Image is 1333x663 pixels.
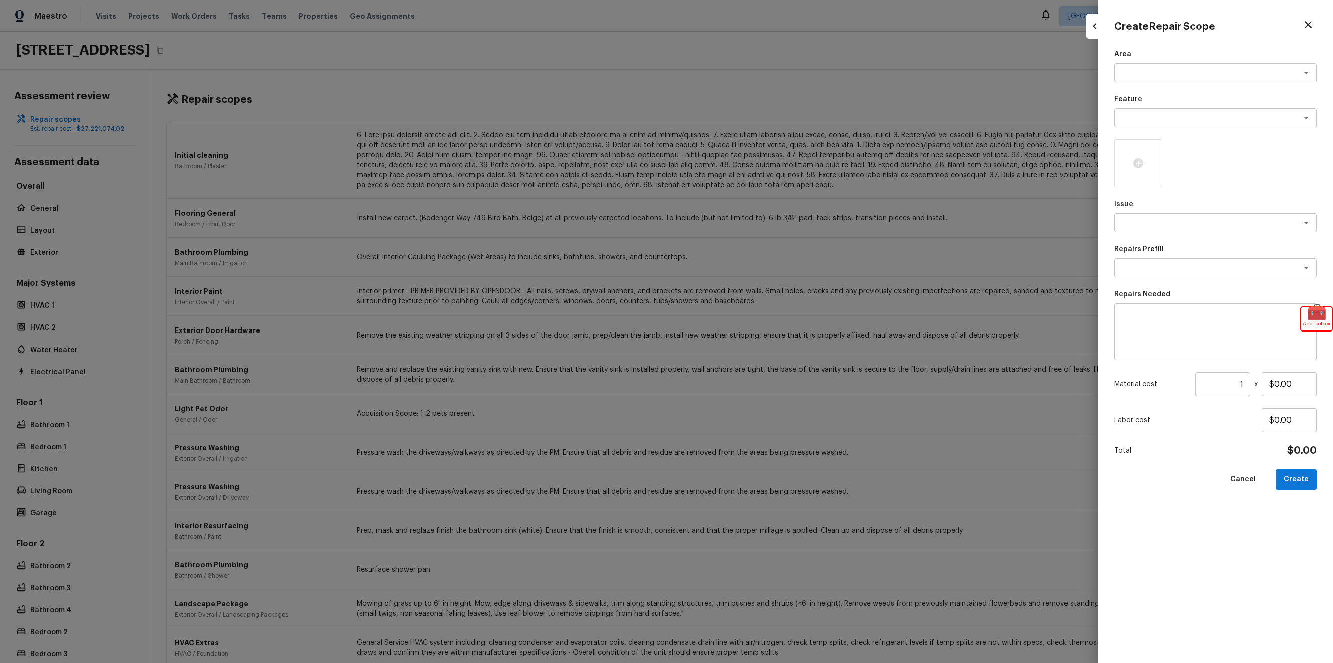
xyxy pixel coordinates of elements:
p: Area [1114,49,1317,59]
p: Material cost [1114,379,1191,389]
span: 🧰 [1301,307,1332,317]
p: Issue [1114,199,1317,209]
button: Open [1299,111,1313,125]
p: Feature [1114,94,1317,104]
span: App Toolbox [1303,319,1330,329]
p: Total [1114,446,1131,456]
p: Labor cost [1114,415,1262,425]
h4: $0.00 [1287,444,1317,457]
button: Open [1299,66,1313,80]
div: x [1114,372,1317,396]
h4: Create Repair Scope [1114,20,1215,33]
button: Open [1299,216,1313,230]
button: Cancel [1222,469,1264,490]
p: Repairs Needed [1114,289,1317,299]
p: Repairs Prefill [1114,244,1317,254]
button: Create [1276,469,1317,490]
button: Open [1299,261,1313,275]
